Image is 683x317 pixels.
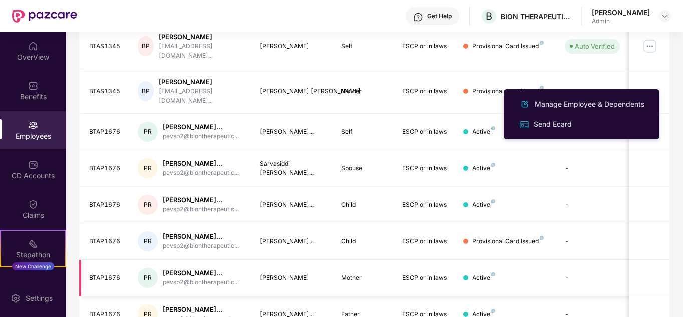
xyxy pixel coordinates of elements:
[557,223,628,260] td: -
[159,77,244,87] div: [PERSON_NAME]
[138,158,158,178] div: PR
[138,268,158,288] div: PR
[341,237,386,246] div: Child
[163,278,239,287] div: pevsp2@biontherapeutic...
[163,268,239,278] div: [PERSON_NAME]...
[472,164,495,173] div: Active
[540,236,544,240] img: svg+xml;base64,PHN2ZyB4bWxucz0iaHR0cDovL3d3dy53My5vcmcvMjAwMC9zdmciIHdpZHRoPSI4IiBoZWlnaHQ9IjgiIH...
[28,81,38,91] img: svg+xml;base64,PHN2ZyBpZD0iQmVuZWZpdHMiIHhtbG5zPSJodHRwOi8vd3d3LnczLm9yZy8yMDAwL3N2ZyIgd2lkdGg9Ij...
[163,122,239,132] div: [PERSON_NAME]...
[491,199,495,203] img: svg+xml;base64,PHN2ZyB4bWxucz0iaHR0cDovL3d3dy53My5vcmcvMjAwMC9zdmciIHdpZHRoPSI4IiBoZWlnaHQ9IjgiIH...
[163,241,239,251] div: pevsp2@biontherapeutic...
[532,119,574,130] div: Send Ecard
[28,278,38,288] img: svg+xml;base64,PHN2ZyBpZD0iRW5kb3JzZW1lbnRzIiB4bWxucz0iaHR0cDovL3d3dy53My5vcmcvMjAwMC9zdmciIHdpZH...
[402,42,447,51] div: ESCP or in laws
[341,87,386,96] div: Mother
[491,126,495,130] img: svg+xml;base64,PHN2ZyB4bWxucz0iaHR0cDovL3d3dy53My5vcmcvMjAwMC9zdmciIHdpZHRoPSI4IiBoZWlnaHQ9IjgiIH...
[341,200,386,210] div: Child
[89,87,122,96] div: BTAS1345
[402,127,447,137] div: ESCP or in laws
[89,273,122,283] div: BTAP1676
[402,200,447,210] div: ESCP or in laws
[163,305,239,314] div: [PERSON_NAME]...
[163,205,239,214] div: pevsp2@biontherapeutic...
[472,87,544,96] div: Provisional Card Issued
[341,164,386,173] div: Spouse
[163,168,239,178] div: pevsp2@biontherapeutic...
[533,99,646,110] div: Manage Employee & Dependents
[89,164,122,173] div: BTAP1676
[260,87,325,96] div: [PERSON_NAME] [PERSON_NAME]
[159,32,244,42] div: [PERSON_NAME]
[519,98,531,110] img: svg+xml;base64,PHN2ZyB4bWxucz0iaHR0cDovL3d3dy53My5vcmcvMjAwMC9zdmciIHhtbG5zOnhsaW5rPSJodHRwOi8vd3...
[557,187,628,223] td: -
[661,12,669,20] img: svg+xml;base64,PHN2ZyBpZD0iRHJvcGRvd24tMzJ4MzIiIHhtbG5zPSJodHRwOi8vd3d3LnczLm9yZy8yMDAwL3N2ZyIgd2...
[592,17,650,25] div: Admin
[28,41,38,51] img: svg+xml;base64,PHN2ZyBpZD0iSG9tZSIgeG1sbnM9Imh0dHA6Ly93d3cudzMub3JnLzIwMDAvc3ZnIiB3aWR0aD0iMjAiIG...
[28,120,38,130] img: svg+xml;base64,PHN2ZyBpZD0iRW1wbG95ZWVzIiB4bWxucz0iaHR0cDovL3d3dy53My5vcmcvMjAwMC9zdmciIHdpZHRoPS...
[472,273,495,283] div: Active
[472,42,544,51] div: Provisional Card Issued
[138,36,154,56] div: BP
[260,159,325,178] div: Sarvasiddi [PERSON_NAME]...
[341,42,386,51] div: Self
[575,41,615,51] div: Auto Verified
[12,262,54,270] div: New Challenge
[89,237,122,246] div: BTAP1676
[138,122,158,142] div: PR
[11,293,21,303] img: svg+xml;base64,PHN2ZyBpZD0iU2V0dGluZy0yMHgyMCIgeG1sbnM9Imh0dHA6Ly93d3cudzMub3JnLzIwMDAvc3ZnIiB3aW...
[89,127,122,137] div: BTAP1676
[163,159,239,168] div: [PERSON_NAME]...
[89,42,122,51] div: BTAS1345
[501,12,571,21] div: BION THERAPEUTICS ([GEOGRAPHIC_DATA]) PRIVATE LIMITED
[472,127,495,137] div: Active
[402,237,447,246] div: ESCP or in laws
[89,200,122,210] div: BTAP1676
[491,272,495,276] img: svg+xml;base64,PHN2ZyB4bWxucz0iaHR0cDovL3d3dy53My5vcmcvMjAwMC9zdmciIHdpZHRoPSI4IiBoZWlnaHQ9IjgiIH...
[491,309,495,313] img: svg+xml;base64,PHN2ZyB4bWxucz0iaHR0cDovL3d3dy53My5vcmcvMjAwMC9zdmciIHdpZHRoPSI4IiBoZWlnaHQ9IjgiIH...
[557,150,628,187] td: -
[427,12,452,20] div: Get Help
[159,87,244,106] div: [EMAIL_ADDRESS][DOMAIN_NAME]...
[341,273,386,283] div: Mother
[413,12,423,22] img: svg+xml;base64,PHN2ZyBpZD0iSGVscC0zMngzMiIgeG1sbnM9Imh0dHA6Ly93d3cudzMub3JnLzIwMDAvc3ZnIiB3aWR0aD...
[23,293,56,303] div: Settings
[486,10,492,22] span: B
[402,164,447,173] div: ESCP or in laws
[260,127,325,137] div: [PERSON_NAME]...
[260,237,325,246] div: [PERSON_NAME]...
[28,160,38,170] img: svg+xml;base64,PHN2ZyBpZD0iQ0RfQWNjb3VudHMiIGRhdGEtbmFtZT0iQ0QgQWNjb3VudHMiIHhtbG5zPSJodHRwOi8vd3...
[402,273,447,283] div: ESCP or in laws
[28,239,38,249] img: svg+xml;base64,PHN2ZyB4bWxucz0iaHR0cDovL3d3dy53My5vcmcvMjAwMC9zdmciIHdpZHRoPSIyMSIgaGVpZ2h0PSIyMC...
[159,42,244,61] div: [EMAIL_ADDRESS][DOMAIN_NAME]...
[519,119,530,130] img: svg+xml;base64,PHN2ZyB4bWxucz0iaHR0cDovL3d3dy53My5vcmcvMjAwMC9zdmciIHdpZHRoPSIxNiIgaGVpZ2h0PSIxNi...
[163,132,239,141] div: pevsp2@biontherapeutic...
[402,87,447,96] div: ESCP or in laws
[260,200,325,210] div: [PERSON_NAME]...
[540,41,544,45] img: svg+xml;base64,PHN2ZyB4bWxucz0iaHR0cDovL3d3dy53My5vcmcvMjAwMC9zdmciIHdpZHRoPSI4IiBoZWlnaHQ9IjgiIH...
[557,260,628,296] td: -
[260,42,325,51] div: [PERSON_NAME]
[1,250,65,260] div: Stepathon
[28,199,38,209] img: svg+xml;base64,PHN2ZyBpZD0iQ2xhaW0iIHhtbG5zPSJodHRwOi8vd3d3LnczLm9yZy8yMDAwL3N2ZyIgd2lkdGg9IjIwIi...
[341,127,386,137] div: Self
[472,237,544,246] div: Provisional Card Issued
[642,38,658,54] img: manageButton
[12,10,77,23] img: New Pazcare Logo
[138,81,154,101] div: BP
[472,200,495,210] div: Active
[138,195,158,215] div: PR
[260,273,325,283] div: [PERSON_NAME]
[138,231,158,251] div: PR
[163,195,239,205] div: [PERSON_NAME]...
[592,8,650,17] div: [PERSON_NAME]
[540,86,544,90] img: svg+xml;base64,PHN2ZyB4bWxucz0iaHR0cDovL3d3dy53My5vcmcvMjAwMC9zdmciIHdpZHRoPSI4IiBoZWlnaHQ9IjgiIH...
[557,69,628,114] td: -
[491,163,495,167] img: svg+xml;base64,PHN2ZyB4bWxucz0iaHR0cDovL3d3dy53My5vcmcvMjAwMC9zdmciIHdpZHRoPSI4IiBoZWlnaHQ9IjgiIH...
[163,232,239,241] div: [PERSON_NAME]...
